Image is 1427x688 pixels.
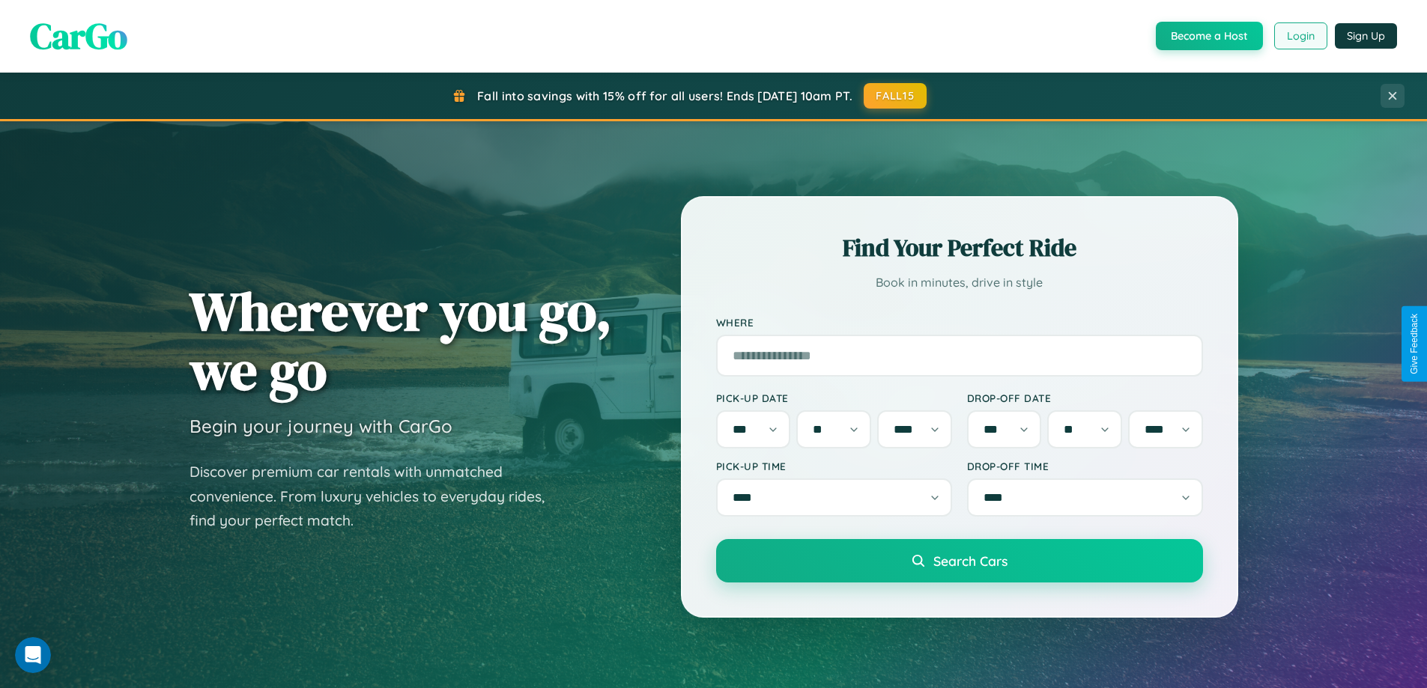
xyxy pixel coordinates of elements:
span: Search Cars [933,552,1008,569]
label: Pick-up Date [716,392,952,404]
h2: Find Your Perfect Ride [716,231,1203,264]
h1: Wherever you go, we go [190,281,612,400]
button: Search Cars [716,539,1203,582]
button: FALL15 [864,83,927,109]
button: Sign Up [1335,23,1397,49]
div: Give Feedback [1409,314,1420,374]
button: Login [1274,22,1327,49]
iframe: Intercom live chat [15,637,51,673]
h3: Begin your journey with CarGo [190,415,452,437]
p: Discover premium car rentals with unmatched convenience. From luxury vehicles to everyday rides, ... [190,460,564,533]
button: Become a Host [1156,22,1263,50]
p: Book in minutes, drive in style [716,272,1203,293]
label: Pick-up Time [716,460,952,472]
span: CarGo [30,11,127,61]
span: Fall into savings with 15% off for all users! Ends [DATE] 10am PT. [477,88,852,103]
label: Drop-off Date [967,392,1203,404]
label: Where [716,316,1203,329]
label: Drop-off Time [967,460,1203,472]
